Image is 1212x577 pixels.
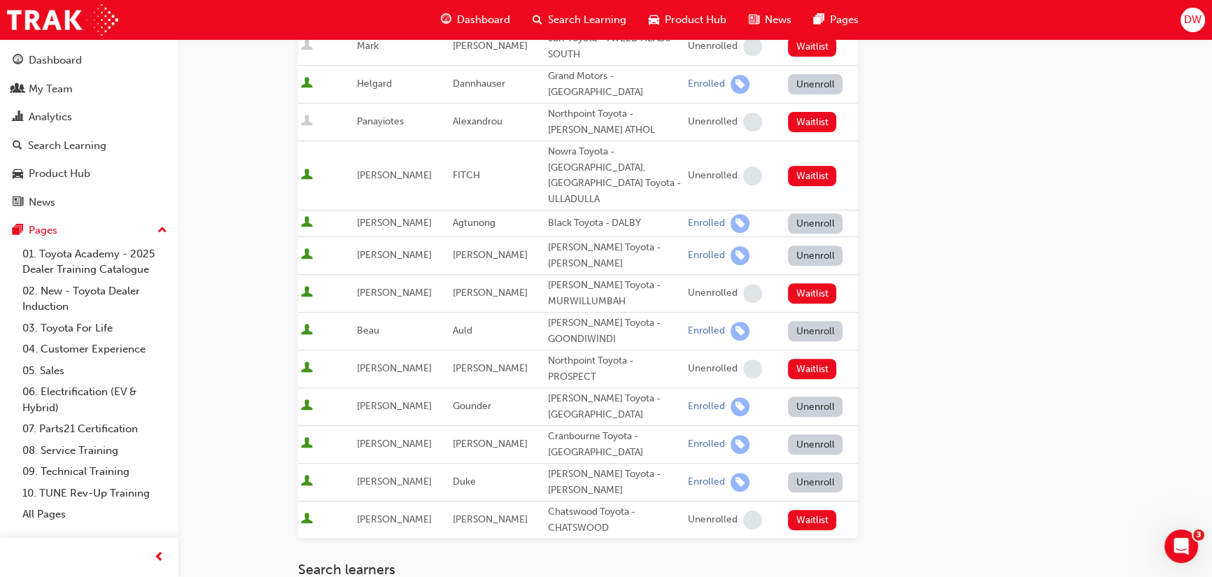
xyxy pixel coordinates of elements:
[1184,12,1202,28] span: DW
[453,78,505,90] span: Dannhauser
[301,115,313,129] span: User is inactive
[749,11,759,29] span: news-icon
[688,400,725,413] div: Enrolled
[765,12,791,28] span: News
[13,83,23,96] span: people-icon
[17,339,173,360] a: 04. Customer Experience
[688,513,738,527] div: Unenrolled
[548,31,682,62] div: Surf Toyota - TWEED HEADS SOUTH
[17,280,173,318] a: 02. New - Toyota Dealer Induction
[548,278,682,309] div: [PERSON_NAME] Toyota - MURWILLUMBAH
[731,322,749,341] span: learningRecordVerb_ENROLL-icon
[301,248,313,262] span: User is active
[301,216,313,230] span: User is active
[453,513,528,525] span: [PERSON_NAME]
[357,40,379,52] span: Mark
[357,438,432,450] span: [PERSON_NAME]
[29,194,55,211] div: News
[301,286,313,300] span: User is active
[6,48,173,73] a: Dashboard
[788,213,843,234] button: Unenroll
[6,104,173,130] a: Analytics
[453,40,528,52] span: [PERSON_NAME]
[1181,8,1205,32] button: DW
[743,166,762,185] span: learningRecordVerb_NONE-icon
[154,549,164,567] span: prev-icon
[803,6,870,34] a: pages-iconPages
[301,437,313,451] span: User is active
[13,168,23,180] span: car-icon
[301,324,313,338] span: User is active
[453,438,528,450] span: [PERSON_NAME]
[788,321,843,341] button: Unenroll
[453,400,491,412] span: Gounder
[1164,529,1198,563] iframe: Intercom live chat
[441,11,451,29] span: guage-icon
[29,52,82,69] div: Dashboard
[688,115,738,129] div: Unenrolled
[29,166,90,182] div: Product Hub
[548,466,682,498] div: [PERSON_NAME] Toyota - [PERSON_NAME]
[788,510,836,530] button: Waitlist
[17,504,173,525] a: All Pages
[13,197,23,209] span: news-icon
[548,391,682,422] div: [PERSON_NAME] Toyota - [GEOGRAPHIC_DATA]
[548,106,682,138] div: Northpoint Toyota - [PERSON_NAME] ATHOL
[13,111,23,124] span: chart-icon
[13,140,22,152] span: search-icon
[453,325,472,336] span: Auld
[17,318,173,339] a: 03. Toyota For Life
[743,37,762,56] span: learningRecordVerb_NONE-icon
[548,144,682,207] div: Nowra Toyota - [GEOGRAPHIC_DATA], [GEOGRAPHIC_DATA] Toyota - ULLADULLA
[1193,529,1204,541] span: 3
[548,240,682,271] div: [PERSON_NAME] Toyota - [PERSON_NAME]
[301,77,313,91] span: User is active
[28,138,106,154] div: Search Learning
[29,81,73,97] div: My Team
[688,40,738,53] div: Unenrolled
[688,287,738,300] div: Unenrolled
[301,475,313,489] span: User is active
[743,113,762,131] span: learningRecordVerb_NONE-icon
[357,249,432,261] span: [PERSON_NAME]
[357,476,432,487] span: [PERSON_NAME]
[13,225,23,237] span: pages-icon
[788,397,843,417] button: Unenroll
[357,513,432,525] span: [PERSON_NAME]
[788,245,843,266] button: Unenroll
[788,283,836,304] button: Waitlist
[731,435,749,454] span: learningRecordVerb_ENROLL-icon
[649,11,659,29] span: car-icon
[17,483,173,504] a: 10. TUNE Rev-Up Training
[731,397,749,416] span: learningRecordVerb_ENROLL-icon
[788,166,836,186] button: Waitlist
[548,353,682,385] div: Northpoint Toyota - PROSPECT
[357,115,404,127] span: Panayiotes
[357,217,432,229] span: [PERSON_NAME]
[738,6,803,34] a: news-iconNews
[6,133,173,159] a: Search Learning
[357,78,392,90] span: Helgard
[453,476,476,487] span: Duke
[743,359,762,378] span: learningRecordVerb_NONE-icon
[7,4,118,36] img: Trak
[688,169,738,183] div: Unenrolled
[17,440,173,462] a: 08. Service Training
[731,246,749,265] span: learningRecordVerb_ENROLL-icon
[301,513,313,527] span: User is active
[731,214,749,233] span: learningRecordVerb_ENROLL-icon
[533,11,542,29] span: search-icon
[743,284,762,303] span: learningRecordVerb_NONE-icon
[830,12,859,28] span: Pages
[17,360,173,382] a: 05. Sales
[788,36,836,57] button: Waitlist
[17,243,173,280] a: 01. Toyota Academy - 2025 Dealer Training Catalogue
[688,438,725,451] div: Enrolled
[453,115,502,127] span: Alexandrou
[548,215,682,231] div: Black Toyota - DALBY
[357,169,432,181] span: [PERSON_NAME]
[453,169,480,181] span: FITCH
[788,472,843,492] button: Unenroll
[665,12,726,28] span: Product Hub
[688,217,725,230] div: Enrolled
